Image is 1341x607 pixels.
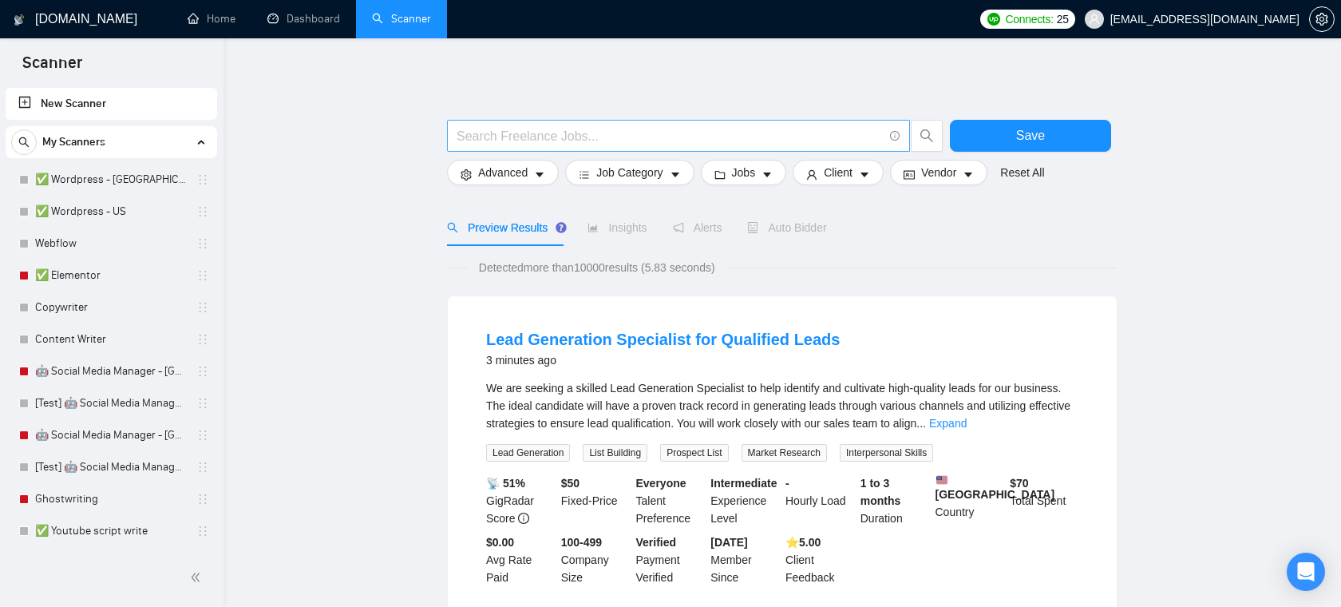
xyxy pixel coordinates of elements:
[660,444,728,462] span: Prospect List
[932,474,1007,527] div: Country
[710,477,777,490] b: Intermediate
[857,474,932,527] div: Duration
[196,173,209,186] span: holder
[196,205,209,218] span: holder
[583,444,647,462] span: List Building
[1309,13,1335,26] a: setting
[950,120,1111,152] button: Save
[1007,474,1082,527] div: Total Spent
[196,365,209,378] span: holder
[911,120,943,152] button: search
[14,7,25,33] img: logo
[1310,13,1334,26] span: setting
[785,477,789,490] b: -
[558,474,633,527] div: Fixed-Price
[742,444,827,462] span: Market Research
[636,536,677,549] b: Verified
[447,222,458,233] span: search
[670,169,681,181] span: caret-down
[633,474,708,527] div: Talent Preference
[486,379,1078,432] div: We are seeking a skilled Lead Generation Specialist to help identify and cultivate high-quality l...
[747,221,826,234] span: Auto Bidder
[35,164,187,196] a: ✅ Wordpress - [GEOGRAPHIC_DATA]
[35,260,187,292] a: ✅ Elementor
[1089,14,1100,25] span: user
[35,547,187,579] a: ✅ Speed optimization
[1010,477,1028,490] b: $ 70
[483,534,558,586] div: Avg Rate Paid
[554,220,568,235] div: Tooltip anchor
[447,221,562,234] span: Preview Results
[929,417,967,430] a: Expand
[196,461,209,474] span: holder
[196,493,209,506] span: holder
[707,474,782,527] div: Experience Level
[1016,125,1045,145] span: Save
[35,451,187,483] a: [Test] 🤖 Social Media Manager - [GEOGRAPHIC_DATA]
[587,221,647,234] span: Insights
[196,397,209,410] span: holder
[196,269,209,282] span: holder
[710,536,747,549] b: [DATE]
[912,129,942,143] span: search
[11,129,37,155] button: search
[372,12,431,26] a: searchScanner
[1309,6,1335,32] button: setting
[987,13,1000,26] img: upwork-logo.png
[196,525,209,538] span: holder
[860,477,901,507] b: 1 to 3 months
[701,160,787,185] button: folderJobscaret-down
[636,477,686,490] b: Everyone
[190,569,206,585] span: double-left
[196,301,209,314] span: holder
[457,126,883,146] input: Search Freelance Jobs...
[12,137,36,148] span: search
[732,164,756,181] span: Jobs
[707,534,782,586] div: Member Since
[518,513,529,524] span: info-circle
[714,169,726,181] span: folder
[673,221,722,234] span: Alerts
[10,51,95,85] span: Scanner
[1057,10,1069,28] span: 25
[35,419,187,451] a: 🤖 Social Media Manager - [GEOGRAPHIC_DATA]
[793,160,884,185] button: userClientcaret-down
[561,536,602,549] b: 100-499
[565,160,694,185] button: barsJob Categorycaret-down
[478,164,528,181] span: Advanced
[785,536,821,549] b: ⭐️ 5.00
[587,222,599,233] span: area-chart
[782,534,857,586] div: Client Feedback
[6,88,217,120] li: New Scanner
[963,169,974,181] span: caret-down
[921,164,956,181] span: Vendor
[35,387,187,419] a: [Test] 🤖 Social Media Manager - [GEOGRAPHIC_DATA]
[782,474,857,527] div: Hourly Load
[747,222,758,233] span: robot
[561,477,580,490] b: $ 50
[633,534,708,586] div: Payment Verified
[35,323,187,355] a: Content Writer
[904,169,915,181] span: idcard
[486,331,840,348] a: Lead Generation Specialist for Qualified Leads
[468,259,726,276] span: Detected more than 10000 results (5.83 seconds)
[447,160,559,185] button: settingAdvancedcaret-down
[890,131,900,141] span: info-circle
[35,483,187,515] a: Ghostwriting
[486,351,840,370] div: 3 minutes ago
[558,534,633,586] div: Company Size
[486,382,1070,430] span: We are seeking a skilled Lead Generation Specialist to help identify and cultivate high-quality l...
[534,169,545,181] span: caret-down
[936,474,1055,501] b: [GEOGRAPHIC_DATA]
[859,169,870,181] span: caret-down
[35,228,187,260] a: Webflow
[486,477,525,490] b: 📡 51%
[35,292,187,323] a: Copywriter
[673,222,684,233] span: notification
[806,169,817,181] span: user
[916,417,926,430] span: ...
[267,12,340,26] a: dashboardDashboard
[35,355,187,387] a: 🤖 Social Media Manager - [GEOGRAPHIC_DATA]
[196,429,209,442] span: holder
[196,333,209,346] span: holder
